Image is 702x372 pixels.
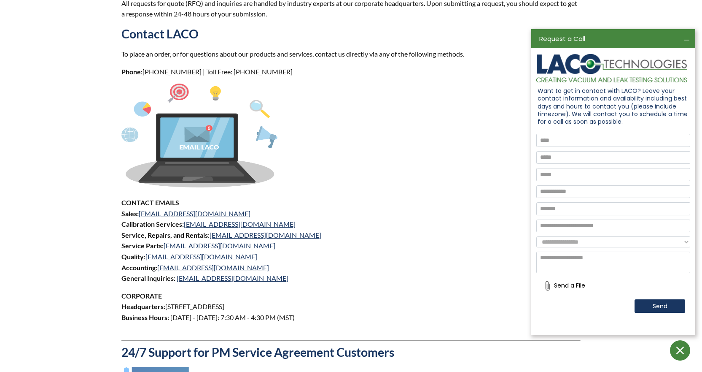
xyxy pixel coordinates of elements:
strong: Contact LACO [121,27,199,41]
div: Want to get in contact with LACO? Leave your contact information and availability including best ... [531,84,695,128]
img: Asset_1.png [121,84,277,187]
div: Request a Call [535,34,679,43]
strong: General Inquiries: [121,274,175,282]
strong: Sales: [121,209,139,217]
strong: Business Hours: [121,313,169,321]
a: [EMAIL_ADDRESS][DOMAIN_NAME] [177,274,288,282]
div: Minimize [681,33,691,43]
strong: Service, Repairs, and Rentals: [121,231,210,239]
p: [PHONE_NUMBER] | Toll Free: [PHONE_NUMBER] [121,66,581,77]
a: [EMAIL_ADDRESS][DOMAIN_NAME] [139,209,250,217]
a: [EMAIL_ADDRESS][DOMAIN_NAME] [210,231,321,239]
strong: 24/7 Support for PM Service Agreement Customers [121,345,394,359]
strong: Headquarters: [121,302,165,310]
img: logo [536,54,687,82]
strong: CORPORATE [121,292,162,300]
strong: CONTACT EMAILS [121,198,179,206]
strong: Phone: [121,68,143,76]
a: [EMAIL_ADDRESS][DOMAIN_NAME] [145,253,257,261]
a: [EMAIL_ADDRESS][DOMAIN_NAME] [164,242,275,250]
strong: Service Parts: [121,242,164,250]
a: [EMAIL_ADDRESS][DOMAIN_NAME] [184,220,296,228]
button: Send [635,299,685,313]
strong: Calibration Services: [121,220,184,228]
p: [STREET_ADDRESS] [DATE] - [DATE]: 7:30 AM - 4:30 PM (MST) [121,291,581,334]
strong: Accounting: [121,263,157,272]
a: [EMAIL_ADDRESS][DOMAIN_NAME] [157,263,269,272]
strong: Quality: [121,253,145,261]
p: To place an order, or for questions about our products and services, contact us directly via any ... [121,49,581,60]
